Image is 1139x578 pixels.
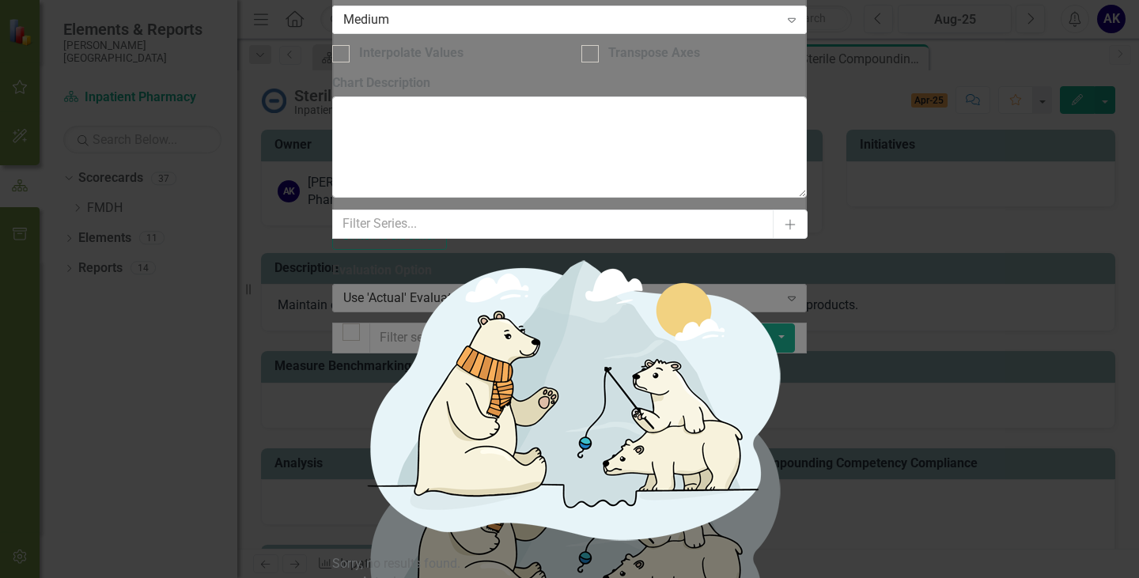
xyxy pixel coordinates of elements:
[332,555,807,573] div: Sorry, no results found.
[608,44,700,62] div: Transpose Axes
[332,239,807,555] img: No results found
[343,11,779,29] div: Medium
[332,74,807,93] label: Chart Description
[332,210,774,239] input: Filter Series...
[359,44,464,62] div: Interpolate Values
